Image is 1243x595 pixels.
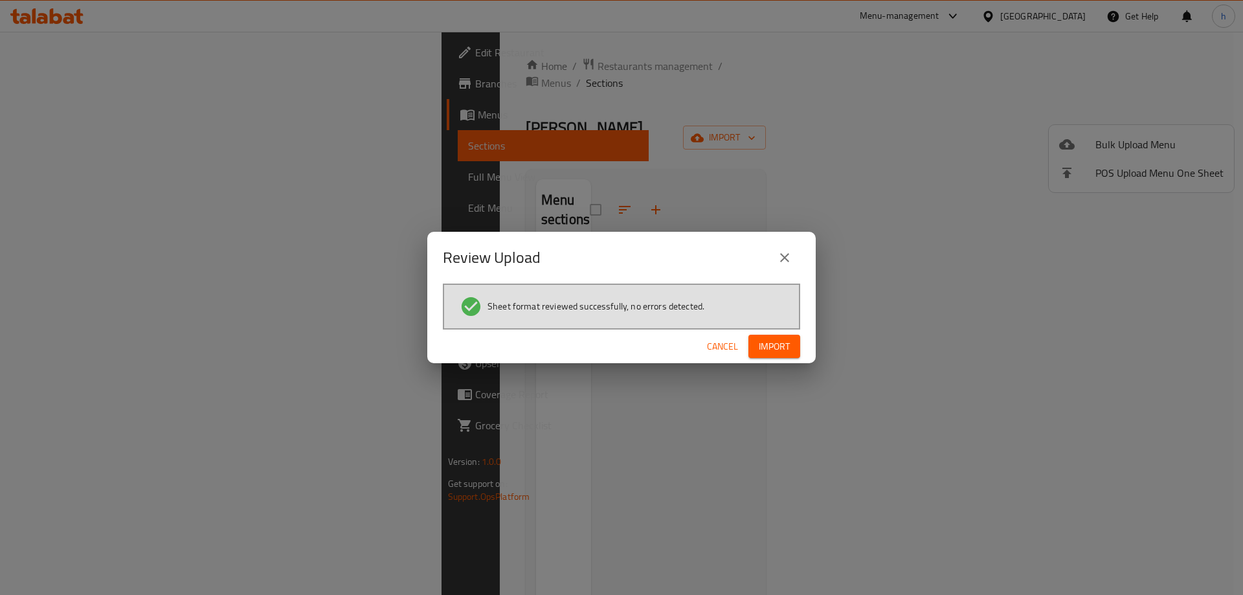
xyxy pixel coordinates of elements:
[707,339,738,355] span: Cancel
[702,335,743,359] button: Cancel
[759,339,790,355] span: Import
[769,242,800,273] button: close
[487,300,704,313] span: Sheet format reviewed successfully, no errors detected.
[748,335,800,359] button: Import
[443,247,541,268] h2: Review Upload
